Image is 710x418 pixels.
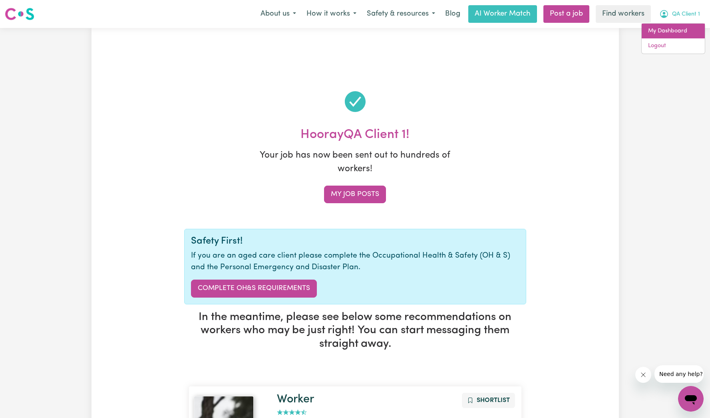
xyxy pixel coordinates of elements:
h4: Safety First! [191,236,519,247]
button: Add to shortlist [462,393,515,408]
iframe: Button to launch messaging window [678,386,704,412]
a: Post a job [543,5,589,23]
div: My Account [641,23,705,54]
button: About us [255,6,301,22]
button: How it works [301,6,362,22]
span: Shortlist [477,397,510,404]
h3: In the meantime, please see below some recommendations on workers who may be just right! You can ... [184,311,526,351]
iframe: Message from company [654,365,704,383]
a: My job posts [324,186,386,203]
a: Worker [277,394,314,405]
a: Complete OH&S Requirements [191,280,317,297]
a: Logout [642,38,705,54]
p: Your job has now been sent out to hundreds of workers! [255,149,455,176]
iframe: Close message [635,367,651,383]
a: Blog [440,5,465,23]
button: Safety & resources [362,6,440,22]
p: If you are an aged care client please complete the Occupational Health & Safety (OH & S) and the ... [191,250,519,274]
button: My Account [654,6,705,22]
a: AI Worker Match [468,5,537,23]
div: add rating by typing an integer from 0 to 5 or pressing arrow keys [277,408,307,417]
span: QA Client 1 [672,10,700,19]
img: Careseekers logo [5,7,34,21]
a: Careseekers logo [5,5,34,23]
a: Find workers [596,5,651,23]
a: My Dashboard [642,24,705,39]
h2: Hooray QA Client 1 ! [184,127,526,142]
